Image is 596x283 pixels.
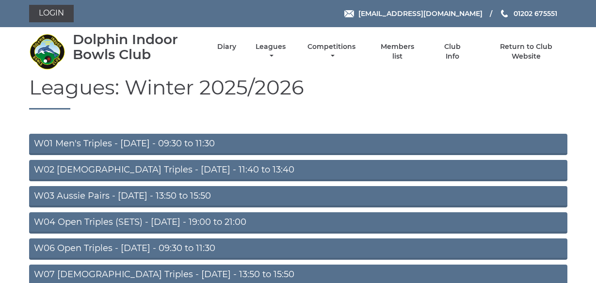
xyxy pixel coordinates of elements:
a: Email [EMAIL_ADDRESS][DOMAIN_NAME] [344,8,483,19]
a: Leagues [253,42,288,61]
a: Diary [217,42,236,51]
a: W06 Open Triples - [DATE] - 09:30 to 11:30 [29,238,567,260]
a: Members list [375,42,419,61]
img: Dolphin Indoor Bowls Club [29,33,65,70]
span: [EMAIL_ADDRESS][DOMAIN_NAME] [358,9,483,18]
a: Return to Club Website [485,42,567,61]
a: Login [29,5,74,22]
a: W01 Men's Triples - [DATE] - 09:30 to 11:30 [29,134,567,155]
a: W04 Open Triples (SETS) - [DATE] - 19:00 to 21:00 [29,212,567,234]
a: Phone us 01202 675551 [499,8,557,19]
img: Email [344,10,354,17]
a: W03 Aussie Pairs - [DATE] - 13:50 to 15:50 [29,186,567,207]
a: W02 [DEMOGRAPHIC_DATA] Triples - [DATE] - 11:40 to 13:40 [29,160,567,181]
a: Competitions [306,42,358,61]
h1: Leagues: Winter 2025/2026 [29,76,567,110]
img: Phone us [501,10,508,17]
a: Club Info [437,42,468,61]
span: 01202 675551 [514,9,557,18]
div: Dolphin Indoor Bowls Club [73,32,200,62]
